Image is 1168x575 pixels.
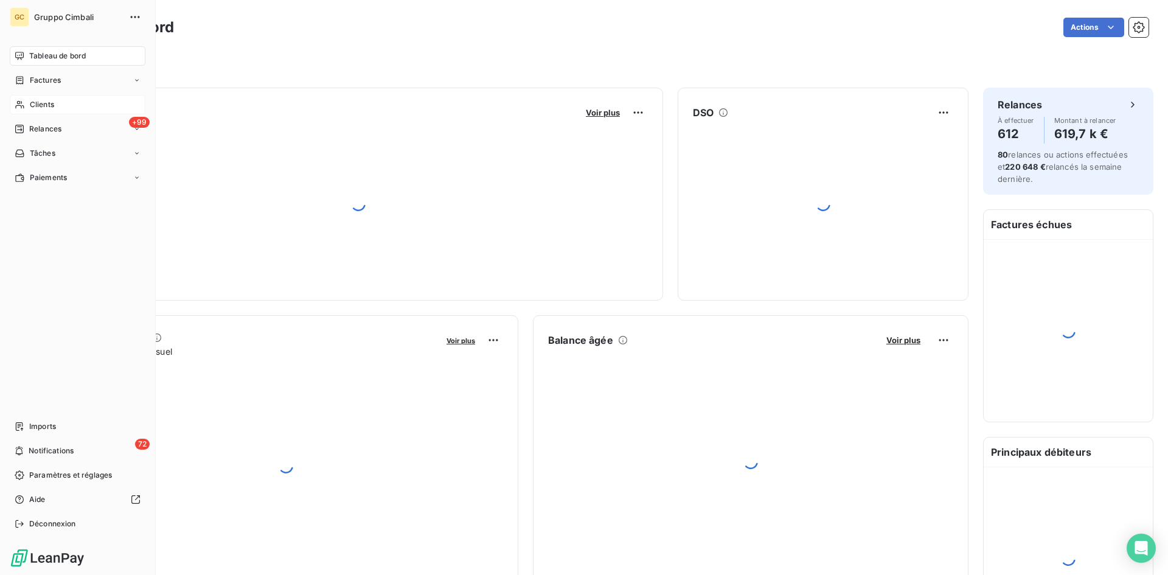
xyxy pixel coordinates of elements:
[998,124,1034,144] h4: 612
[69,345,438,358] span: Chiffre d'affaires mensuel
[447,336,475,345] span: Voir plus
[1127,534,1156,563] div: Open Intercom Messenger
[29,518,76,529] span: Déconnexion
[29,470,112,481] span: Paramètres et réglages
[883,335,924,346] button: Voir plus
[10,548,85,568] img: Logo LeanPay
[129,117,150,128] span: +99
[135,439,150,450] span: 72
[29,494,46,505] span: Aide
[30,148,55,159] span: Tâches
[1005,162,1045,172] span: 220 648 €
[998,150,1128,184] span: relances ou actions effectuées et relancés la semaine dernière.
[586,108,620,117] span: Voir plus
[10,7,29,27] div: GC
[29,421,56,432] span: Imports
[984,437,1153,467] h6: Principaux débiteurs
[998,117,1034,124] span: À effectuer
[10,490,145,509] a: Aide
[1054,117,1116,124] span: Montant à relancer
[30,75,61,86] span: Factures
[693,105,714,120] h6: DSO
[1063,18,1124,37] button: Actions
[29,124,61,134] span: Relances
[29,51,86,61] span: Tableau de bord
[582,107,624,118] button: Voir plus
[984,210,1153,239] h6: Factures échues
[29,445,74,456] span: Notifications
[886,335,920,345] span: Voir plus
[30,172,67,183] span: Paiements
[998,150,1008,159] span: 80
[30,99,54,110] span: Clients
[548,333,613,347] h6: Balance âgée
[34,12,122,22] span: Gruppo Cimbali
[443,335,479,346] button: Voir plus
[1054,124,1116,144] h4: 619,7 k €
[998,97,1042,112] h6: Relances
